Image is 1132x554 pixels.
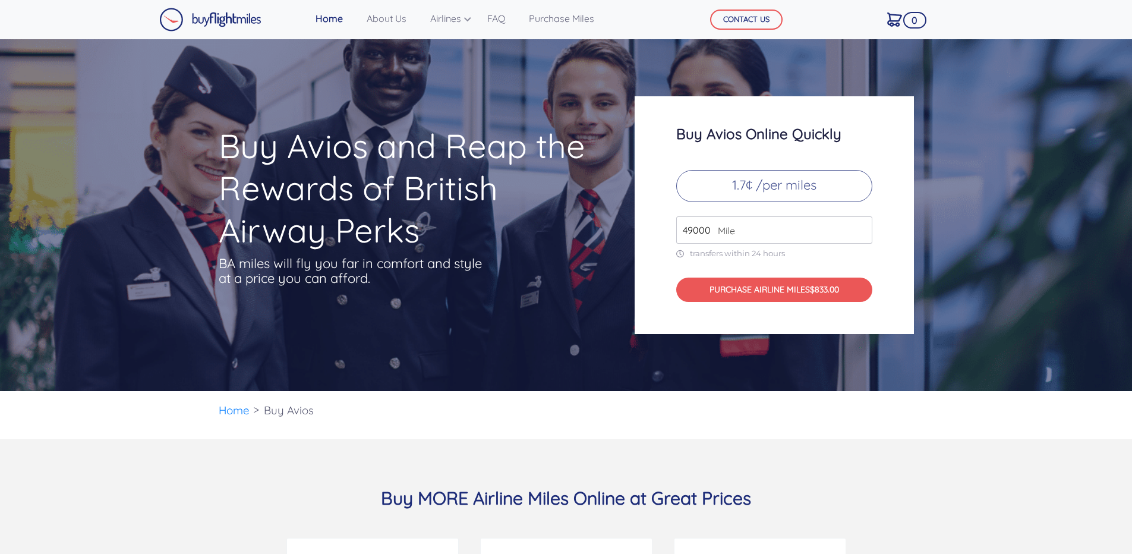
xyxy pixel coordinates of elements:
a: FAQ [483,7,510,30]
h1: Buy Avios and Reap the Rewards of British Airway Perks [219,125,588,251]
a: Home [311,7,348,30]
a: 0 [882,7,907,32]
p: 1.7¢ /per miles [676,170,872,202]
span: 0 [903,12,926,29]
h3: Buy MORE Airline Miles Online at Great Prices [219,487,914,509]
a: About Us [362,7,411,30]
a: Buy Flight Miles Logo [159,5,261,34]
p: transfers within 24 hours [676,248,872,259]
button: PURCHASE AIRLINE MILES$833.00 [676,278,872,302]
p: BA miles will fly you far in comfort and style at a price you can afford. [219,256,486,286]
a: Purchase Miles [524,7,599,30]
span: $833.00 [810,284,839,295]
span: Mile [712,224,735,238]
img: Buy Flight Miles Logo [159,8,261,32]
h3: Buy Avios Online Quickly [676,126,872,141]
a: Airlines [425,7,468,30]
img: Cart [887,12,902,27]
button: CONTACT US [710,10,783,30]
li: Buy Avios [258,391,320,430]
a: Home [219,403,250,417]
